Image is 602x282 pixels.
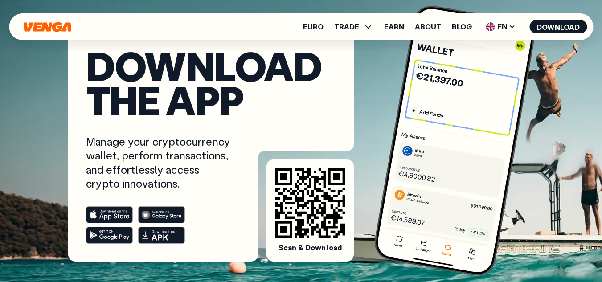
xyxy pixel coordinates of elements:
a: About [415,23,441,30]
span: TRADE [334,21,373,32]
img: flag-uk [486,22,495,31]
span: EN [483,20,519,34]
h1: Download the app [86,49,336,117]
button: Download [529,20,587,33]
a: Euro [303,23,324,30]
span: TRADE [334,23,359,30]
svg: Home [22,22,72,32]
span: Scan & Download [278,243,342,253]
a: Earn [384,23,404,30]
img: phone [372,3,537,278]
p: Manage your cryptocurrency wallet, perform transactions, and effortlessly access crypto innovations. [86,135,232,190]
a: Blog [452,23,472,30]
